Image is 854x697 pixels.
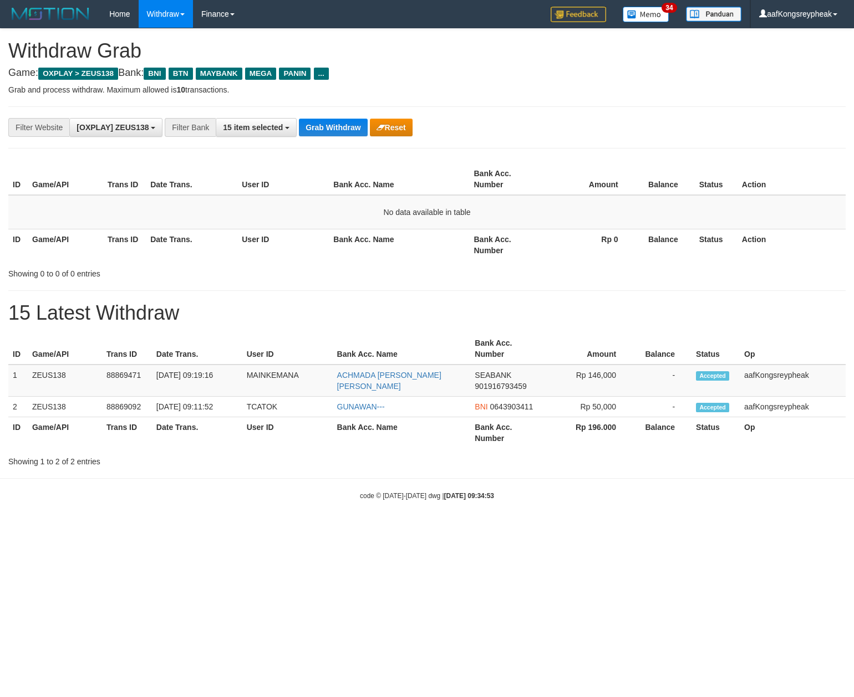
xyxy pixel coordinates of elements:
[475,382,526,391] span: Copy 901916793459 to clipboard
[146,229,237,260] th: Date Trans.
[237,229,329,260] th: User ID
[144,68,165,80] span: BNI
[152,365,242,397] td: [DATE] 09:19:16
[102,397,152,417] td: 88869092
[8,118,69,137] div: Filter Website
[8,40,846,62] h1: Withdraw Grab
[633,365,692,397] td: -
[740,333,846,365] th: Op
[152,397,242,417] td: [DATE] 09:11:52
[8,264,348,279] div: Showing 0 to 0 of 0 entries
[337,402,385,411] a: GUNAWAN---
[223,123,283,132] span: 15 item selected
[545,163,635,195] th: Amount
[237,163,329,195] th: User ID
[242,365,333,397] td: MAINKEMANA
[28,417,102,449] th: Game/API
[102,333,152,365] th: Trans ID
[469,163,545,195] th: Bank Acc. Number
[695,163,738,195] th: Status
[333,417,471,449] th: Bank Acc. Name
[8,6,93,22] img: MOTION_logo.png
[242,417,333,449] th: User ID
[475,402,487,411] span: BNI
[545,229,635,260] th: Rp 0
[28,365,102,397] td: ZEUS138
[545,397,633,417] td: Rp 50,000
[77,123,149,132] span: [OXPLAY] ZEUS138
[545,333,633,365] th: Amount
[279,68,311,80] span: PANIN
[152,417,242,449] th: Date Trans.
[8,229,28,260] th: ID
[103,163,146,195] th: Trans ID
[146,163,237,195] th: Date Trans.
[545,365,633,397] td: Rp 146,000
[28,229,103,260] th: Game/API
[696,371,729,381] span: Accepted
[469,229,545,260] th: Bank Acc. Number
[8,417,28,449] th: ID
[8,302,846,324] h1: 15 Latest Withdraw
[633,417,692,449] th: Balance
[165,118,216,137] div: Filter Bank
[176,85,185,94] strong: 10
[169,68,193,80] span: BTN
[28,397,102,417] td: ZEUS138
[102,417,152,449] th: Trans ID
[490,402,533,411] span: Copy 0643903411 to clipboard
[633,397,692,417] td: -
[740,417,846,449] th: Op
[370,119,413,136] button: Reset
[695,229,738,260] th: Status
[103,229,146,260] th: Trans ID
[635,163,695,195] th: Balance
[299,119,367,136] button: Grab Withdraw
[337,371,441,391] a: ACHMADA [PERSON_NAME] [PERSON_NAME]
[102,365,152,397] td: 88869471
[475,371,511,380] span: SEABANK
[470,417,545,449] th: Bank Acc. Number
[245,68,277,80] span: MEGA
[686,7,741,22] img: panduan.png
[242,397,333,417] td: TCATOK
[8,195,846,229] td: No data available in table
[551,7,606,22] img: Feedback.jpg
[696,403,729,412] span: Accepted
[738,229,846,260] th: Action
[740,365,846,397] td: aafKongsreypheak
[216,118,297,137] button: 15 item selected
[8,397,28,417] td: 2
[623,7,669,22] img: Button%20Memo.svg
[314,68,329,80] span: ...
[329,229,469,260] th: Bank Acc. Name
[8,163,28,195] th: ID
[196,68,242,80] span: MAYBANK
[633,333,692,365] th: Balance
[360,492,494,500] small: code © [DATE]-[DATE] dwg |
[8,365,28,397] td: 1
[8,333,28,365] th: ID
[8,84,846,95] p: Grab and process withdraw. Maximum allowed is transactions.
[444,492,494,500] strong: [DATE] 09:34:53
[333,333,471,365] th: Bank Acc. Name
[470,333,545,365] th: Bank Acc. Number
[692,417,740,449] th: Status
[692,333,740,365] th: Status
[8,452,348,467] div: Showing 1 to 2 of 2 entries
[38,68,118,80] span: OXPLAY > ZEUS138
[329,163,469,195] th: Bank Acc. Name
[545,417,633,449] th: Rp 196.000
[28,163,103,195] th: Game/API
[635,229,695,260] th: Balance
[740,397,846,417] td: aafKongsreypheak
[28,333,102,365] th: Game/API
[242,333,333,365] th: User ID
[738,163,846,195] th: Action
[8,68,846,79] h4: Game: Bank:
[69,118,162,137] button: [OXPLAY] ZEUS138
[662,3,677,13] span: 34
[152,333,242,365] th: Date Trans.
